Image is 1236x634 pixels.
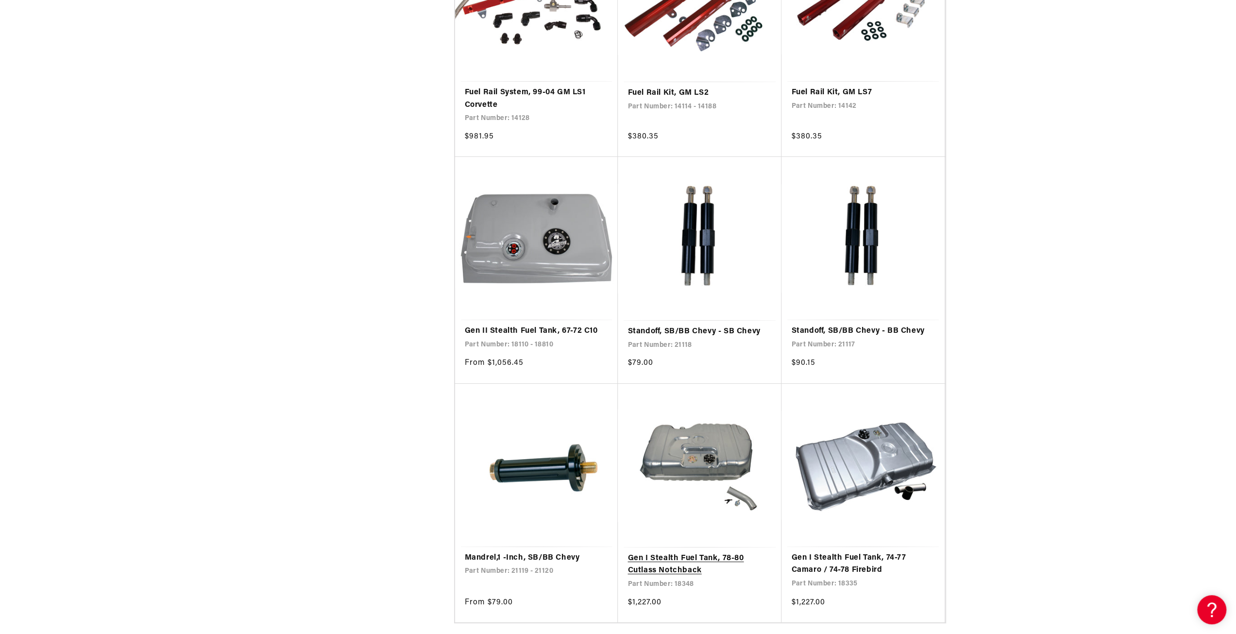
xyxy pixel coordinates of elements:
[465,552,609,565] a: Mandrel,1 -Inch, SB/BB Chevy
[465,86,609,111] a: Fuel Rail System, 99-04 GM LS1 Corvette
[627,552,772,577] a: Gen I Stealth Fuel Tank, 78-80 Cutlass Notchback
[791,86,935,99] a: Fuel Rail Kit, GM LS7
[791,552,935,577] a: Gen I Stealth Fuel Tank, 74-77 Camaro / 74-78 Firebird
[627,87,772,100] a: Fuel Rail Kit, GM LS2
[627,326,772,338] a: Standoff, SB/BB Chevy - SB Chevy
[465,325,609,338] a: Gen II Stealth Fuel Tank, 67-72 C10
[791,325,935,338] a: Standoff, SB/BB Chevy - BB Chevy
